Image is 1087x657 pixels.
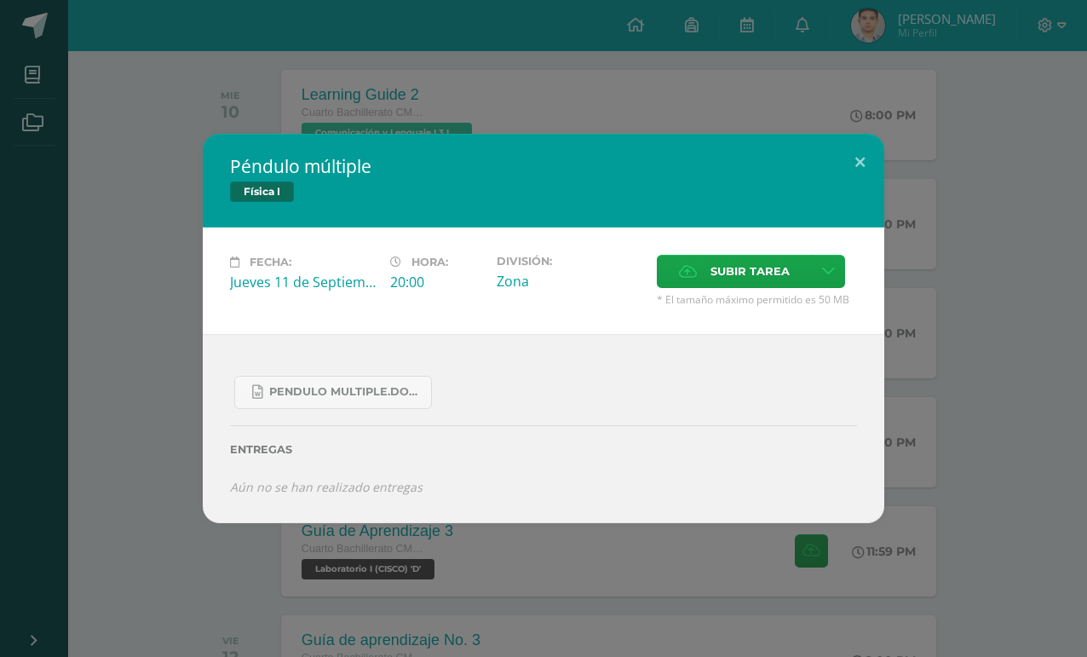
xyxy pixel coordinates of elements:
span: Hora: [411,256,448,268]
a: Pendulo multiple.docx [234,376,432,409]
div: Zona [497,272,643,291]
h2: Péndulo múltiple [230,154,857,178]
span: Fecha: [250,256,291,268]
label: División: [497,255,643,268]
span: * El tamaño máximo permitido es 50 MB [657,292,857,307]
span: Pendulo multiple.docx [269,385,423,399]
div: Jueves 11 de Septiembre [230,273,377,291]
span: Física I [230,182,294,202]
i: Aún no se han realizado entregas [230,479,423,495]
div: 20:00 [390,273,483,291]
label: Entregas [230,443,857,456]
span: Subir tarea [710,256,790,287]
button: Close (Esc) [836,134,884,192]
